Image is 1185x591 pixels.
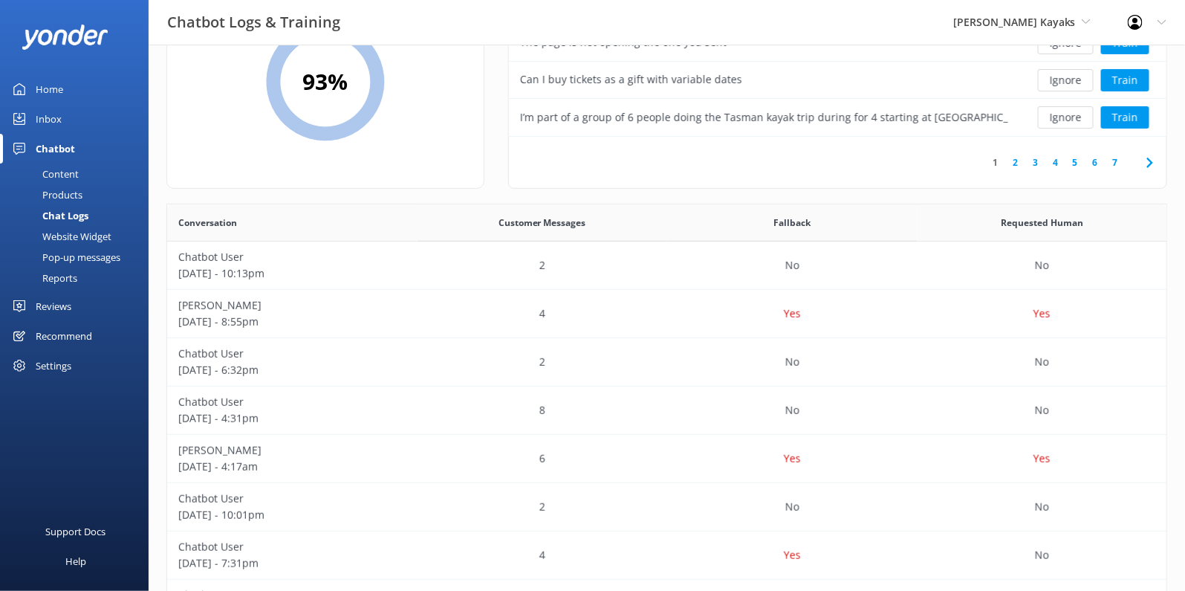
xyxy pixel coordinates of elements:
[539,402,545,419] p: 8
[985,155,1005,169] a: 1
[1005,155,1025,169] a: 2
[785,499,799,515] p: No
[36,321,92,351] div: Recommend
[509,62,1168,99] div: row
[785,354,799,370] p: No
[784,547,801,563] p: Yes
[784,306,801,322] p: Yes
[167,387,1167,435] div: row
[9,268,149,288] a: Reports
[9,226,149,247] a: Website Widget
[167,483,1167,532] div: row
[1101,106,1149,129] button: Train
[539,257,545,274] p: 2
[178,491,406,507] p: Chatbot User
[36,104,62,134] div: Inbox
[178,410,406,427] p: [DATE] - 4:31pm
[9,184,82,205] div: Products
[1035,499,1049,515] p: No
[178,265,406,282] p: [DATE] - 10:13pm
[1038,69,1094,91] button: Ignore
[539,354,545,370] p: 2
[1035,402,1049,419] p: No
[1001,216,1083,230] span: Requested Human
[167,532,1167,580] div: row
[9,226,111,247] div: Website Widget
[36,74,63,104] div: Home
[65,546,86,576] div: Help
[9,247,149,268] a: Pop-up messages
[22,25,108,49] img: yonder-white-logo.png
[785,257,799,274] p: No
[509,99,1168,136] div: row
[1035,257,1049,274] p: No
[46,517,106,546] div: Support Docs
[1038,106,1094,129] button: Ignore
[499,216,586,230] span: Customer Messages
[1033,306,1051,322] p: Yes
[178,539,406,555] p: Chatbot User
[178,507,406,523] p: [DATE] - 10:01pm
[9,164,149,184] a: Content
[167,242,1167,290] div: row
[520,71,742,88] div: Can I buy tickets as a gift with variable dates
[1025,155,1045,169] a: 3
[1085,155,1106,169] a: 6
[178,346,406,362] p: Chatbot User
[9,164,79,184] div: Content
[178,216,237,230] span: Conversation
[36,134,75,164] div: Chatbot
[167,435,1167,483] div: row
[539,499,545,515] p: 2
[178,362,406,378] p: [DATE] - 6:32pm
[953,15,1076,29] span: [PERSON_NAME] Kayaks
[539,547,545,563] p: 4
[9,205,149,226] a: Chat Logs
[178,459,406,475] p: [DATE] - 4:17am
[9,205,88,226] div: Chat Logs
[167,10,340,34] h3: Chatbot Logs & Training
[178,314,406,330] p: [DATE] - 8:55pm
[9,247,120,268] div: Pop-up messages
[178,442,406,459] p: [PERSON_NAME]
[1045,155,1065,169] a: 4
[1101,69,1149,91] button: Train
[178,394,406,410] p: Chatbot User
[36,291,71,321] div: Reviews
[302,64,348,100] h2: 93 %
[1065,155,1085,169] a: 5
[178,249,406,265] p: Chatbot User
[178,297,406,314] p: [PERSON_NAME]
[520,109,1008,126] div: I’m part of a group of 6 people doing the Tasman kayak trip during for 4 starting at [GEOGRAPHIC_...
[539,450,545,467] p: 6
[9,268,77,288] div: Reports
[1033,450,1051,467] p: Yes
[1106,155,1126,169] a: 7
[9,184,149,205] a: Products
[539,306,545,322] p: 4
[36,351,71,381] div: Settings
[785,402,799,419] p: No
[167,338,1167,387] div: row
[773,216,811,230] span: Fallback
[784,450,801,467] p: Yes
[178,555,406,572] p: [DATE] - 7:31pm
[1035,354,1049,370] p: No
[167,290,1167,338] div: row
[1035,547,1049,563] p: No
